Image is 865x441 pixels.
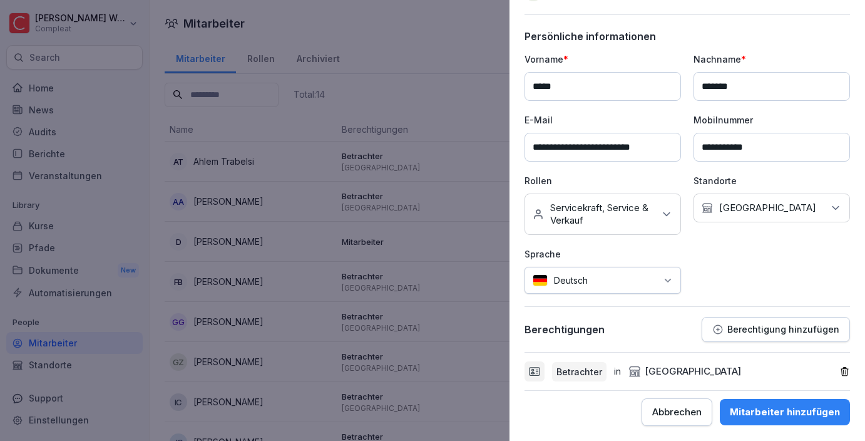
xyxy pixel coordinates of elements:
p: Berechtigung hinzufügen [727,324,839,335]
p: E-Mail [525,113,681,127]
p: Berechtigungen [525,323,605,336]
p: Vorname [525,53,681,66]
img: de.svg [533,274,548,286]
p: Standorte [694,174,850,187]
p: Sprache [525,247,681,261]
p: in [614,365,621,379]
p: Rollen [525,174,681,187]
p: Mobilnummer [694,113,850,127]
p: Betrachter [556,365,602,378]
p: [GEOGRAPHIC_DATA] [719,202,816,214]
div: Mitarbeiter hinzufügen [730,405,840,419]
div: Abbrechen [652,405,702,419]
p: Persönliche informationen [525,30,850,43]
div: Deutsch [525,267,681,294]
button: Abbrechen [642,398,712,426]
button: Berechtigung hinzufügen [702,317,850,342]
button: Mitarbeiter hinzufügen [720,399,850,425]
div: [GEOGRAPHIC_DATA] [628,365,741,379]
p: Nachname [694,53,850,66]
p: Servicekraft, Service & Verkauf [550,202,654,227]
